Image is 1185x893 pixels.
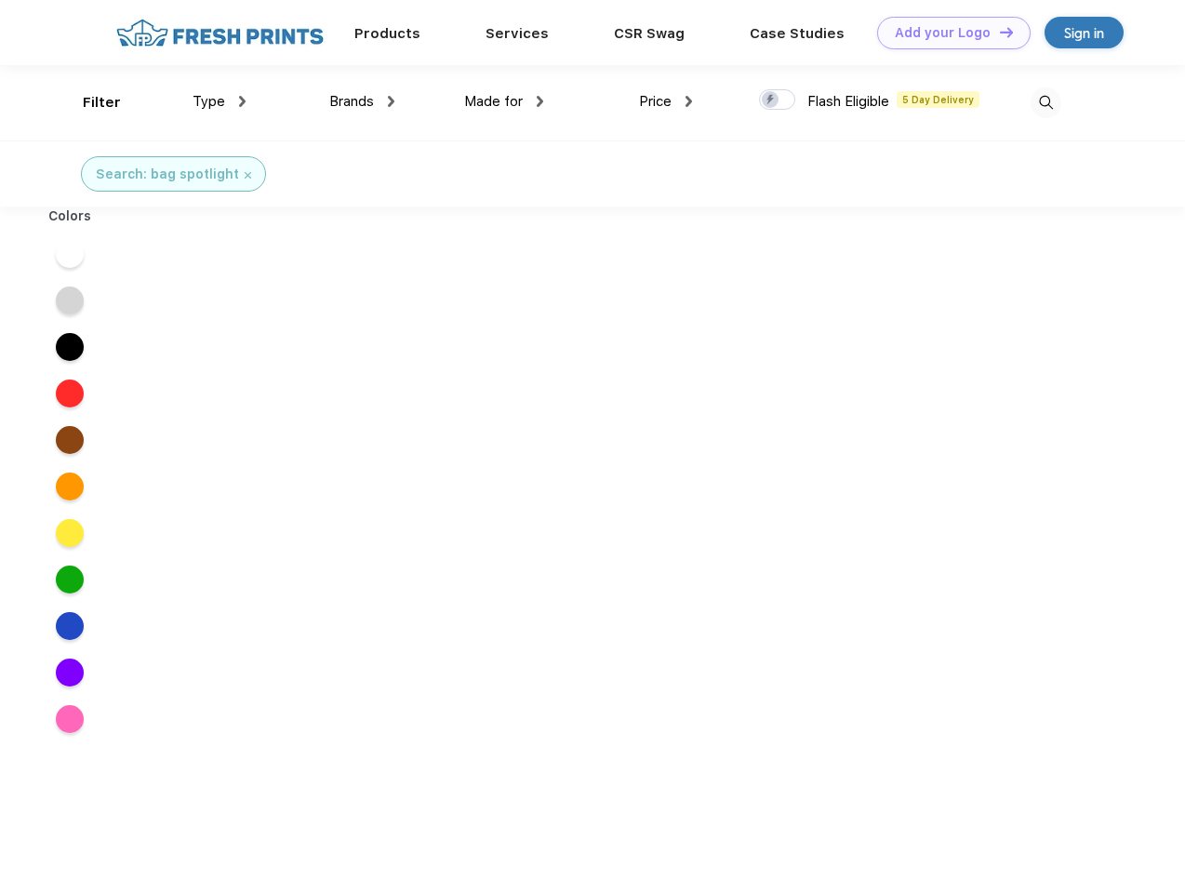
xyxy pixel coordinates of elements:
[807,93,889,110] span: Flash Eligible
[464,93,523,110] span: Made for
[111,17,329,49] img: fo%20logo%202.webp
[329,93,374,110] span: Brands
[96,165,239,184] div: Search: bag spotlight
[1031,87,1061,118] img: desktop_search.svg
[1064,22,1104,44] div: Sign in
[897,91,979,108] span: 5 Day Delivery
[1000,27,1013,37] img: DT
[1045,17,1124,48] a: Sign in
[83,92,121,113] div: Filter
[537,96,543,107] img: dropdown.png
[245,172,251,179] img: filter_cancel.svg
[639,93,672,110] span: Price
[354,25,420,42] a: Products
[388,96,394,107] img: dropdown.png
[193,93,225,110] span: Type
[895,25,991,41] div: Add your Logo
[34,207,106,226] div: Colors
[686,96,692,107] img: dropdown.png
[239,96,246,107] img: dropdown.png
